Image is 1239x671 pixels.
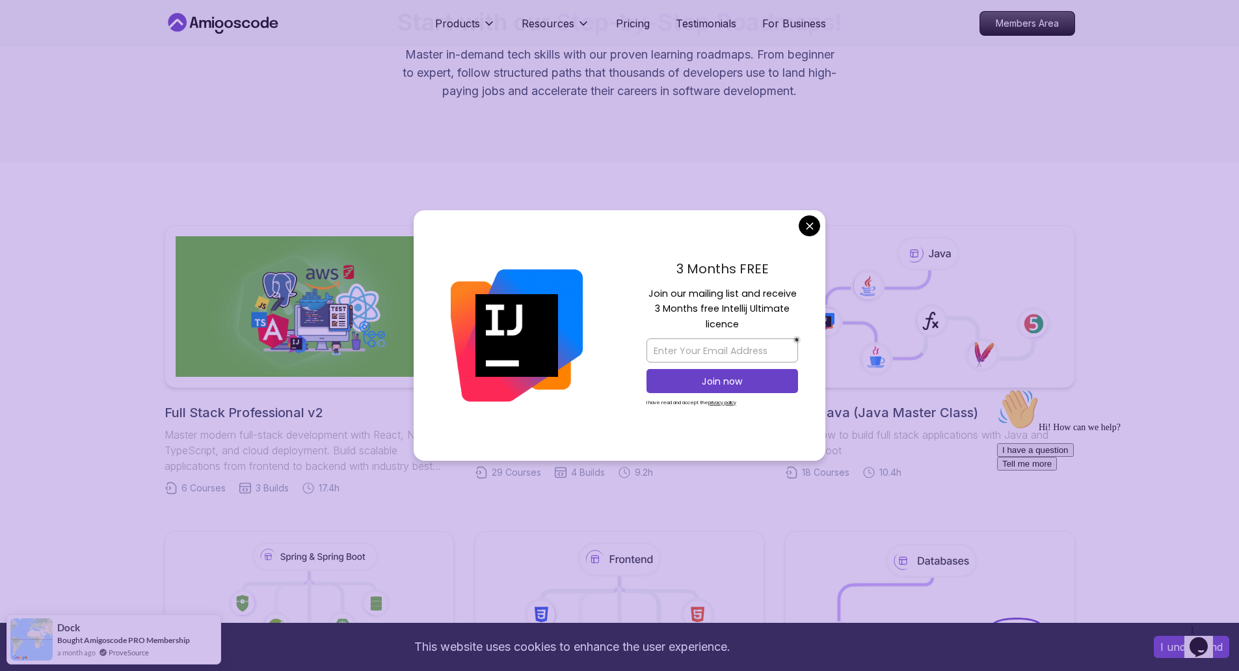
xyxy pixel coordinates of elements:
[57,647,96,658] span: a month ago
[522,16,590,42] button: Resources
[10,633,1134,661] div: This website uses cookies to enhance the user experience.
[879,466,901,479] span: 10.4h
[785,404,1074,422] h2: Core Java (Java Master Class)
[522,16,574,31] p: Resources
[10,618,53,661] img: provesource social proof notification image
[401,46,838,100] p: Master in-demand tech skills with our proven learning roadmaps. From beginner to expert, follow s...
[785,225,1074,479] a: Core Java (Java Master Class)Learn how to build full stack applications with Java and Spring Boot...
[1184,619,1226,658] iframe: chat widget
[176,236,443,377] img: Full Stack Professional v2
[980,12,1074,35] p: Members Area
[762,16,826,31] a: For Business
[165,404,454,422] h2: Full Stack Professional v2
[319,482,340,495] span: 17.4h
[181,482,226,495] span: 6 Courses
[1154,636,1229,658] button: Accept cookies
[435,16,496,42] button: Products
[165,225,454,495] a: Full Stack Professional v2Full Stack Professional v2Master modern full-stack development with Rea...
[5,60,82,74] button: I have a question
[109,647,149,658] a: ProveSource
[57,622,80,633] span: Dock
[5,5,239,87] div: 👋Hi! How can we help?I have a questionTell me more
[992,383,1226,612] iframe: chat widget
[979,11,1075,36] a: Members Area
[57,635,83,645] span: Bought
[571,466,605,479] span: 4 Builds
[5,5,47,47] img: :wave:
[785,427,1074,458] p: Learn how to build full stack applications with Java and Spring Boot
[84,635,190,645] a: Amigoscode PRO Membership
[5,74,65,87] button: Tell me more
[802,466,849,479] span: 18 Courses
[676,16,736,31] a: Testimonials
[492,466,541,479] span: 29 Courses
[256,482,289,495] span: 3 Builds
[616,16,650,31] a: Pricing
[165,427,454,474] p: Master modern full-stack development with React, Node.js, TypeScript, and cloud deployment. Build...
[635,466,653,479] span: 9.2h
[435,16,480,31] p: Products
[5,39,129,49] span: Hi! How can we help?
